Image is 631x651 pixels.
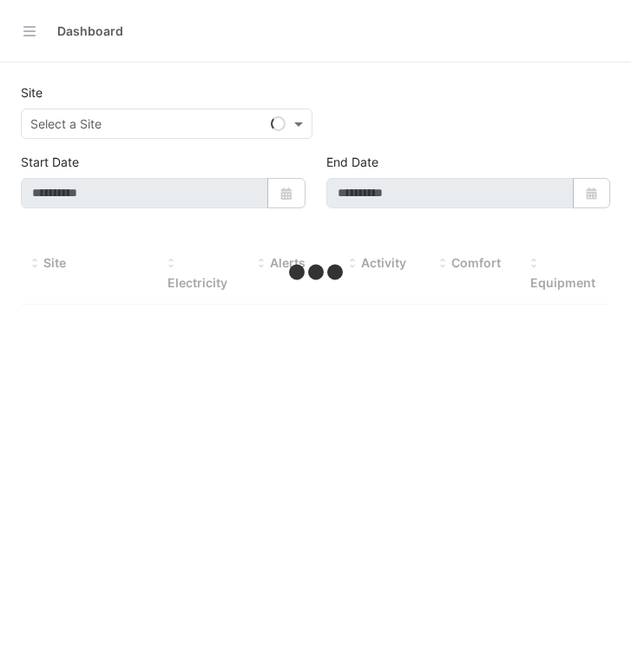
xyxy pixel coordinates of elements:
[168,275,227,290] span: Electricity
[21,83,43,102] label: Site
[326,153,378,171] label: End Date
[270,255,306,270] span: Alerts
[361,255,406,270] span: Activity
[43,255,66,270] span: Site
[451,255,501,270] span: Comfort
[57,22,123,40] div: Dashboard
[530,275,595,290] span: Equipment
[21,153,79,171] label: Start Date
